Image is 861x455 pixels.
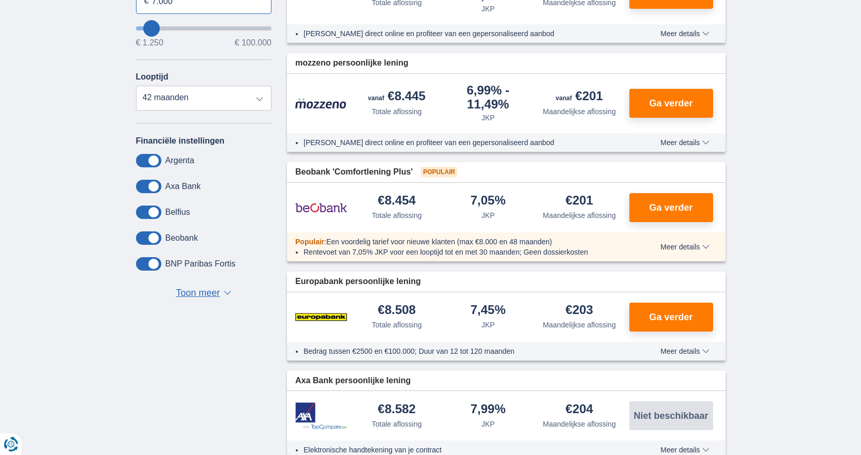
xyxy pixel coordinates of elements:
li: Elektronische handtekening van je contract [304,445,623,455]
li: [PERSON_NAME] direct online en profiteer van een gepersonaliseerd aanbod [304,28,623,39]
div: €201 [556,90,603,104]
label: Axa Bank [165,182,201,191]
span: Europabank persoonlijke lening [295,276,421,288]
div: 7,05% [471,194,506,208]
span: Beobank 'Comfortlening Plus' [295,166,413,178]
span: Toon meer [176,287,220,300]
button: Meer details [653,138,717,147]
div: €204 [566,403,593,417]
div: Totale aflossing [372,419,422,429]
span: € 100.000 [235,39,271,47]
img: product.pl.alt Europabank [295,304,347,330]
div: Totale aflossing [372,320,422,330]
div: €201 [566,194,593,208]
span: Populair [421,167,457,177]
img: product.pl.alt Beobank [295,195,347,221]
div: Totale aflossing [372,106,422,117]
span: Axa Bank persoonlijke lening [295,375,411,387]
span: Ga verder [649,99,692,108]
div: JKP [481,419,495,429]
input: wantToBorrow [136,26,272,30]
li: [PERSON_NAME] direct online en profiteer van een gepersonaliseerd aanbod [304,137,623,148]
li: Bedrag tussen €2500 en €100.000; Duur van 12 tot 120 maanden [304,346,623,356]
span: Meer details [660,139,709,146]
div: Maandelijkse aflossing [543,210,616,221]
span: ▼ [224,291,231,295]
div: JKP [481,113,495,123]
label: Looptijd [136,72,169,82]
label: Argenta [165,156,194,165]
li: Rentevoet van 7,05% JKP voor een looptijd tot en met 30 maanden; Geen dossierkosten [304,247,623,257]
div: 6,99% [447,84,530,111]
div: Totale aflossing [372,210,422,221]
label: Financiële instellingen [136,136,225,146]
span: € 1.250 [136,39,163,47]
div: Maandelijkse aflossing [543,320,616,330]
img: product.pl.alt Mozzeno [295,98,347,109]
label: BNP Paribas Fortis [165,259,236,269]
span: Ga verder [649,203,692,212]
div: €8.454 [378,194,416,208]
div: 7,45% [471,304,506,318]
button: Meer details [653,347,717,355]
span: mozzeno persoonlijke lening [295,57,409,69]
div: Maandelijkse aflossing [543,419,616,429]
button: Ga verder [629,303,713,332]
div: €8.508 [378,304,416,318]
img: product.pl.alt Axa Bank [295,402,347,430]
label: Beobank [165,233,198,243]
span: Meer details [660,446,709,453]
span: Niet beschikbaar [633,411,708,420]
div: JKP [481,4,495,14]
span: Meer details [660,30,709,37]
div: Maandelijkse aflossing [543,106,616,117]
button: Niet beschikbaar [629,401,713,430]
button: Toon meer ▼ [173,286,234,301]
span: Meer details [660,348,709,355]
div: : [287,237,631,247]
div: 7,99% [471,403,506,417]
button: Ga verder [629,193,713,222]
button: Ga verder [629,89,713,118]
label: Belfius [165,208,190,217]
span: Meer details [660,243,709,250]
div: JKP [481,320,495,330]
button: Meer details [653,29,717,38]
div: €8.582 [378,403,416,417]
span: Een voordelig tarief voor nieuwe klanten (max €8.000 en 48 maanden) [326,238,552,246]
div: €8.445 [368,90,426,104]
span: Populair [295,238,324,246]
span: Ga verder [649,312,692,322]
button: Meer details [653,446,717,454]
div: JKP [481,210,495,221]
div: €203 [566,304,593,318]
button: Meer details [653,243,717,251]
